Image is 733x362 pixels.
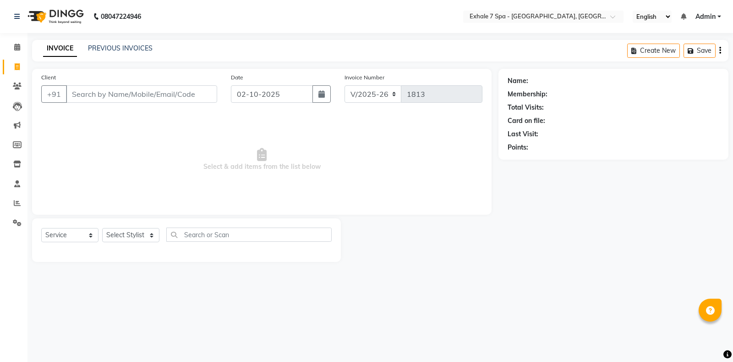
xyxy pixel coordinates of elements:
button: Save [684,44,716,58]
label: Client [41,73,56,82]
span: Admin [695,12,716,22]
a: PREVIOUS INVOICES [88,44,153,52]
div: Points: [508,143,528,152]
div: Total Visits: [508,103,544,112]
iframe: chat widget [695,325,724,353]
span: Select & add items from the list below [41,114,482,206]
button: Create New [627,44,680,58]
label: Invoice Number [345,73,384,82]
div: Name: [508,76,528,86]
img: logo [23,4,86,29]
div: Membership: [508,89,547,99]
input: Search by Name/Mobile/Email/Code [66,85,217,103]
button: +91 [41,85,67,103]
input: Search or Scan [166,228,332,242]
b: 08047224946 [101,4,141,29]
label: Date [231,73,243,82]
div: Card on file: [508,116,545,126]
div: Last Visit: [508,129,538,139]
a: INVOICE [43,40,77,57]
